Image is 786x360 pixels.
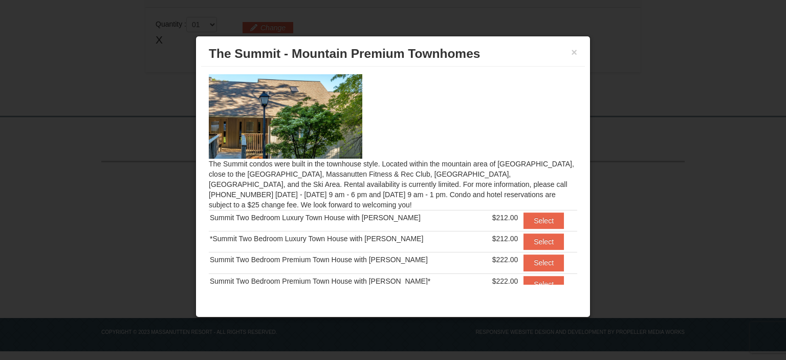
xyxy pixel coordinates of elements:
[492,214,518,222] span: $212.00
[523,213,564,229] button: Select
[210,234,483,244] div: *Summit Two Bedroom Luxury Town House with [PERSON_NAME]
[209,47,480,60] span: The Summit - Mountain Premium Townhomes
[523,276,564,292] button: Select
[492,256,518,264] span: $222.00
[210,276,483,286] div: Summit Two Bedroom Premium Town House with [PERSON_NAME]*
[210,213,483,223] div: Summit Two Bedroom Luxury Town House with [PERSON_NAME]
[523,234,564,250] button: Select
[210,255,483,265] div: Summit Two Bedroom Premium Town House with [PERSON_NAME]
[209,74,362,158] img: 19219034-1-0eee7e00.jpg
[571,47,577,57] button: ×
[523,255,564,271] button: Select
[201,67,585,284] div: The Summit condos were built in the townhouse style. Located within the mountain area of [GEOGRAP...
[492,235,518,243] span: $212.00
[492,277,518,285] span: $222.00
